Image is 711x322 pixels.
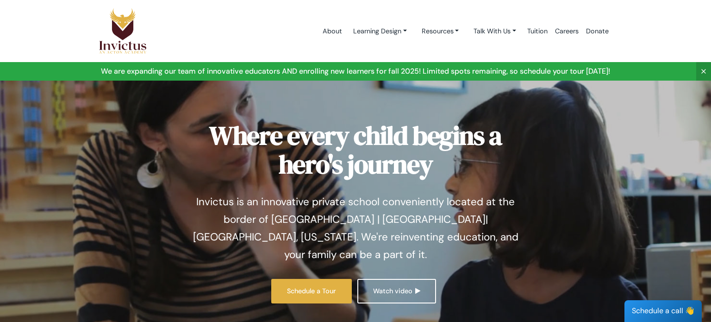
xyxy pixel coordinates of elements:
a: Watch video [357,279,436,303]
a: Tuition [524,12,551,51]
img: Logo [99,8,147,54]
p: Invictus is an innovative private school conveniently located at the border of [GEOGRAPHIC_DATA] ... [187,193,524,264]
a: About [319,12,346,51]
a: Donate [582,12,612,51]
a: Careers [551,12,582,51]
a: Talk With Us [466,23,524,40]
a: Schedule a Tour [271,279,352,303]
a: Learning Design [346,23,414,40]
div: Schedule a call 👋 [624,300,702,322]
h1: Where every child begins a hero's journey [187,121,524,178]
a: Resources [414,23,467,40]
